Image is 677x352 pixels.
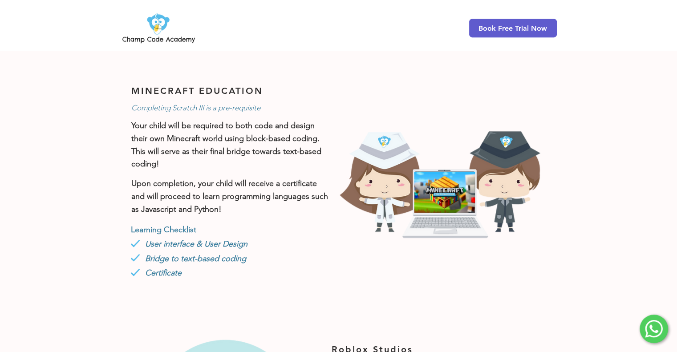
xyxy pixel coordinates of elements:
[131,178,328,214] span: Upon completion, your child will receive a certificate and will proceed to learn programming lang...
[145,268,182,278] span: Certificate
[131,225,196,235] span: Learning Checklist
[145,254,246,263] span: Bridge to text-based coding
[145,239,247,249] span: User interface & User Design
[121,11,197,45] img: Champ Code Academy Logo PNG.png
[469,19,557,37] a: Book Free Trial Now
[131,85,263,96] span: MINECRAFT EDUCATION
[131,103,260,112] span: Completing Scratch III is a pre-requisite
[478,24,547,32] span: Book Free Trial Now
[131,121,321,169] span: Your child will be required to both code and design their own Minecraft world using block-based c...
